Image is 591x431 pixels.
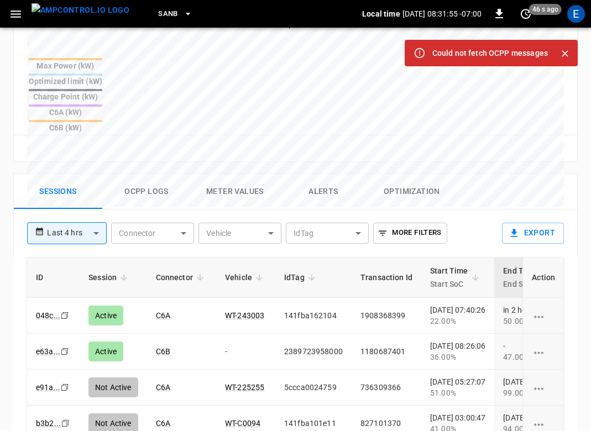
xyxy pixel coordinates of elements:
[402,8,482,19] p: [DATE] 08:31:55 -07:00
[517,5,535,23] button: set refresh interval
[503,387,558,398] div: 99.00%
[373,223,447,244] button: More Filters
[191,174,279,209] button: Meter Values
[430,376,485,398] div: [DATE] 05:27:07
[88,271,131,284] span: Session
[430,277,468,291] p: Start SoC
[32,3,129,17] img: ampcontrol.io logo
[60,381,71,393] div: copy
[158,8,178,20] span: SanB
[47,223,107,244] div: Last 4 hrs
[567,5,585,23] div: profile-icon
[532,382,555,393] div: charging session options
[60,417,71,429] div: copy
[352,257,421,298] th: Transaction Id
[430,387,485,398] div: 51.00%
[557,45,573,62] button: Close
[430,264,468,291] div: Start Time
[502,223,564,244] button: Export
[275,370,352,406] td: 5ccca0024759
[154,3,197,25] button: SanB
[503,376,558,398] div: [DATE] 07:12:23
[284,271,319,284] span: IdTag
[156,271,207,284] span: Connector
[368,174,456,209] button: Optimization
[503,264,537,291] div: End Time
[225,383,264,392] a: WT-225255
[532,310,555,321] div: charging session options
[503,277,537,291] p: End SoC
[156,419,170,428] a: C6A
[27,257,80,298] th: ID
[156,383,170,392] a: C6A
[352,370,421,406] td: 736309366
[532,346,555,357] div: charging session options
[432,43,548,63] div: Could not fetch OCPP messages
[503,264,551,291] span: End TimeEnd SoC
[532,418,555,429] div: charging session options
[279,174,368,209] button: Alerts
[430,264,483,291] span: Start TimeStart SoC
[88,377,138,397] div: Not Active
[522,257,564,298] th: Action
[102,174,191,209] button: Ocpp logs
[362,8,400,19] p: Local time
[225,271,266,284] span: Vehicle
[225,419,260,428] a: WT-C0094
[529,4,562,15] span: 46 s ago
[14,174,102,209] button: Sessions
